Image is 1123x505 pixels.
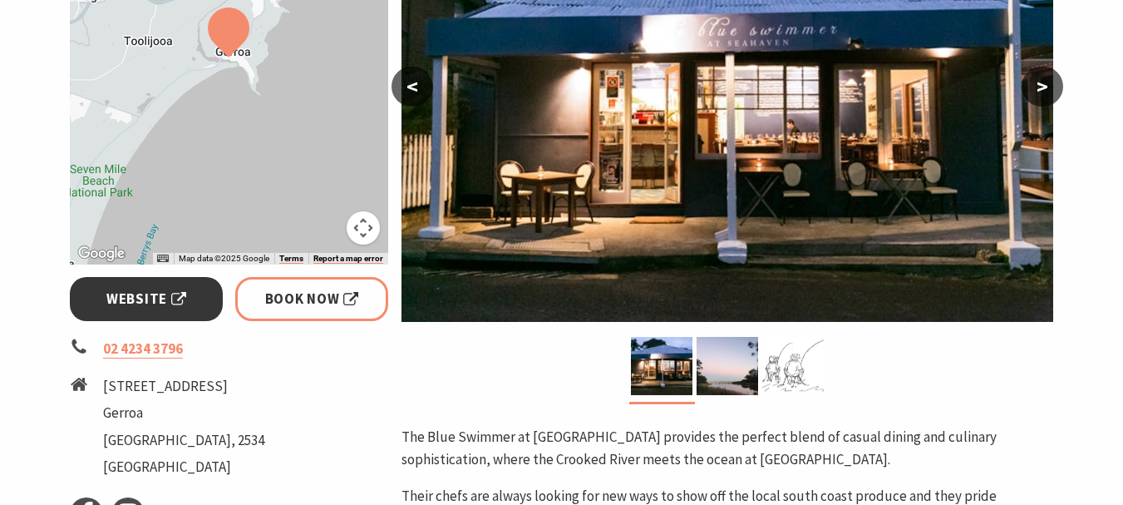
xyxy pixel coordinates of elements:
[103,375,264,398] li: [STREET_ADDRESS]
[235,277,389,321] a: Book Now
[74,243,129,265] a: Open this area in Google Maps (opens a new window)
[697,337,758,395] img: Sunset at the Blue Swimmer
[179,254,269,263] span: Map data ©2025 Google
[347,211,380,245] button: Map camera controls
[103,429,264,452] li: [GEOGRAPHIC_DATA], 2534
[1022,67,1063,106] button: >
[392,67,433,106] button: <
[631,337,692,395] img: The Blue Swimmer Restaurant
[103,339,183,359] a: 02 4234 3796
[762,337,824,395] img: Their beautiful feature wall painted by Emma Dewhurst
[103,402,264,424] li: Gerroa
[279,254,303,264] a: Terms (opens in new tab)
[265,288,359,310] span: Book Now
[401,426,1053,471] p: The Blue Swimmer at [GEOGRAPHIC_DATA] provides the perfect blend of casual dining and culinary so...
[106,288,186,310] span: Website
[313,254,383,264] a: Report a map error
[70,277,224,321] a: Website
[103,456,264,478] li: [GEOGRAPHIC_DATA]
[74,243,129,265] img: Google
[157,253,169,265] button: Keyboard shortcuts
